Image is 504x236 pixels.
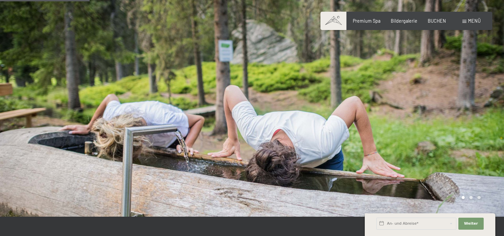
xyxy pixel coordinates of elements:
[353,18,380,24] a: Premium Spa
[391,18,417,24] a: Bildergalerie
[477,196,481,199] div: Carousel Page 3
[428,18,446,24] a: BUCHEN
[365,207,390,211] span: Schnellanfrage
[469,196,473,199] div: Carousel Page 2
[464,221,478,226] span: Weiter
[459,196,481,199] div: Carousel Pagination
[462,196,465,199] div: Carousel Page 1 (Current Slide)
[458,218,484,230] button: Weiter
[468,18,481,24] span: Menü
